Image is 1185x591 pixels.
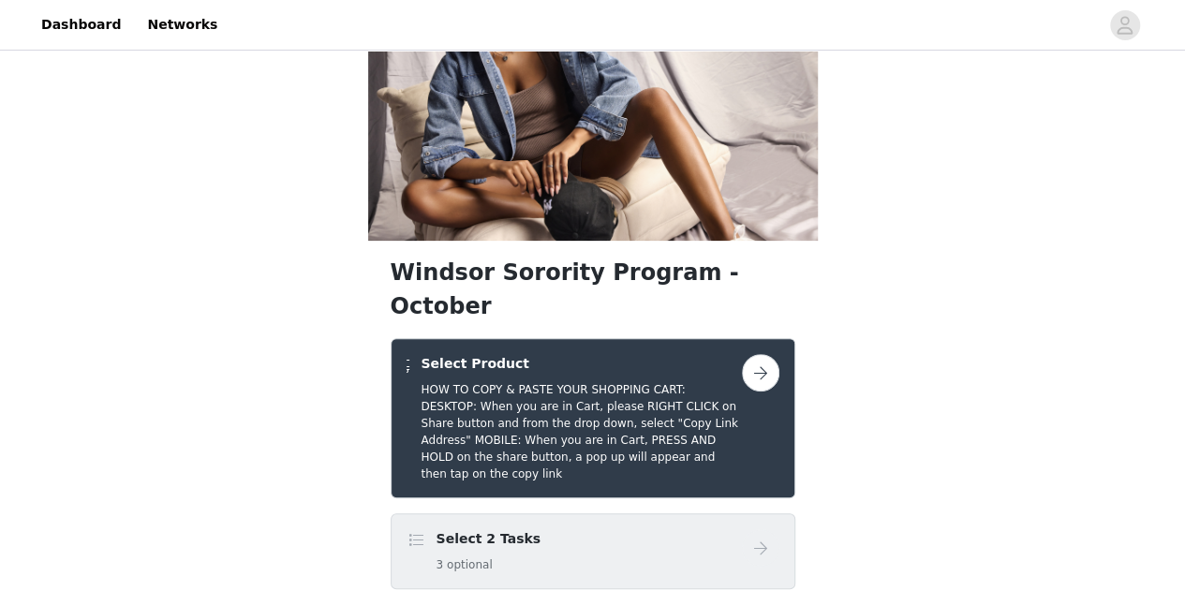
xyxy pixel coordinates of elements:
h4: Select 2 Tasks [437,529,541,549]
h1: Windsor Sorority Program - October [391,256,795,323]
a: Dashboard [30,4,132,46]
div: Select Product [391,338,795,498]
h5: 3 optional [437,556,541,573]
h4: Select Product [421,354,741,374]
h5: HOW TO COPY & PASTE YOUR SHOPPING CART: DESKTOP: When you are in Cart, please RIGHT CLICK on Shar... [421,381,741,482]
a: Networks [136,4,229,46]
div: Select 2 Tasks [391,513,795,589]
div: avatar [1116,10,1133,40]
